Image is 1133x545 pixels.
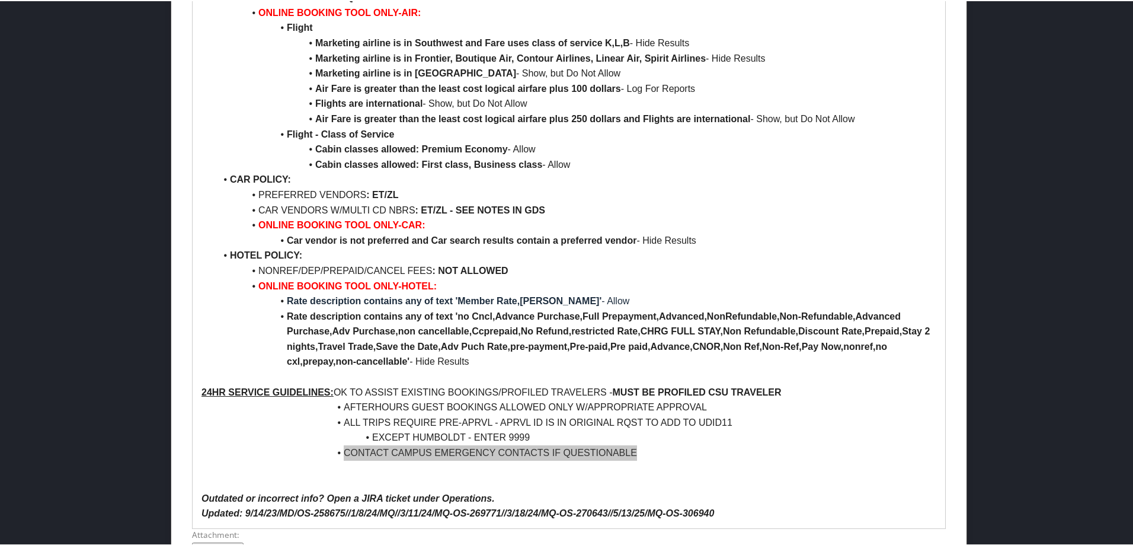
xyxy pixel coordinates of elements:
strong: Rate description contains any of text 'no Cncl,Advance Purchase,Full Prepayment,Advanced,NonRefun... [287,310,933,366]
strong: MUST BE PROFILED CSU TRAVELER [613,386,782,396]
strong: ONLINE BOOKING TOOL ONLY-AIR: [258,7,421,17]
li: - Show, but Do Not Allow [216,110,936,126]
strong: Air Fare is greater than the least cost logical airfare plus 100 dollars [315,82,621,93]
strong: Cabin classes allowed: First class, Business class [315,158,542,168]
li: NONREF/DEP/PREPAID/CANCEL FEES [216,262,936,278]
strong: Marketing airline is in Frontier, Boutique Air, Contour Airlines, Linear Air, Spirit Airlines [315,52,706,62]
strong: Flights are international [315,97,423,107]
li: - Log For Reports [216,80,936,95]
label: Attachment: [192,528,946,540]
strong: Flight - Class of Service [287,128,394,138]
strong: Marketing airline is in Southwest and Fare uses class of service K,L,B [315,37,630,47]
strong: HOTEL POLICY: [230,249,302,259]
li: PREFERRED VENDORS [216,186,936,202]
strong: : [366,189,369,199]
strong: Car vendor is not preferred and Car search results contain a preferred vendor [287,234,636,244]
li: - Show, but Do Not Allow [216,65,936,80]
span: - Allow [601,295,629,305]
strong: ET/ZL [372,189,398,199]
strong: Marketing airline is in [GEOGRAPHIC_DATA] [315,67,516,77]
em: Outdated or incorrect info? Open a JIRA ticket under Operations. [201,492,495,502]
strong: : NOT ALLOWED [432,264,508,275]
p: OK TO ASSIST EXISTING BOOKINGS/PROFILED TRAVELERS - [201,384,936,399]
strong: CAR POLICY: [230,173,291,183]
li: EXCEPT HUMBOLDT - ENTER 9999 [216,429,936,444]
em: Updated: 9/14/23/MD/OS-258675//1/8/24/MQ//3/11/24/MQ-OS-269771//3/18/24/MQ-OS-270643//5/13/25/MQ-... [201,507,714,517]
strong: Rate description contains any of text 'Member Rate,[PERSON_NAME]' [287,295,601,305]
li: AFTERHOURS GUEST BOOKINGS ALLOWED ONLY W/APPROPRIATE APPROVAL [216,399,936,414]
li: - Hide Results [216,232,936,247]
strong: Flight [287,21,313,31]
li: - Hide Results [216,50,936,65]
li: - Allow [216,156,936,171]
li: ALL TRIPS REQUIRE PRE-APRVL - APRVL ID IS IN ORIGINAL RQST TO ADD TO UDID11 [216,414,936,429]
strong: Cabin classes allowed: Premium Economy [315,143,508,153]
li: - Hide Results [216,308,936,368]
strong: : ET/ZL - SEE NOTES IN GDS [415,204,545,214]
li: - Hide Results [216,34,936,50]
strong: ONLINE BOOKING TOOL ONLY-CAR: [258,219,425,229]
li: CONTACT CAMPUS EMERGENCY CONTACTS IF QUESTIONABLE [216,444,936,460]
strong: Air Fare is greater than the least cost logical airfare plus 250 dollars and Flights are internat... [315,113,750,123]
strong: ONLINE BOOKING TOOL ONLY-HOTEL: [258,280,437,290]
u: 24HR SERVICE GUIDELINES: [201,386,334,396]
li: CAR VENDORS W/MULTI CD NBRS [216,202,936,217]
li: - Allow [216,141,936,156]
li: - Show, but Do Not Allow [216,95,936,110]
